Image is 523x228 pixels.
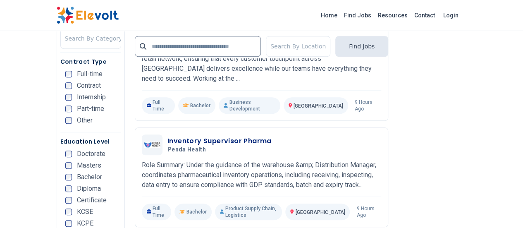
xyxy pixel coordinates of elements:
input: Part-time [65,106,72,112]
a: Resources [375,9,411,22]
a: Penda HealthInventory Supervisor PharmaPenda HealthRole Summary: Under the guidance of the wareho... [142,134,381,220]
iframe: Chat Widget [482,188,523,228]
input: Diploma [65,185,72,192]
p: 9 hours ago [355,99,382,112]
p: 9 hours ago [356,205,381,218]
span: Diploma [77,185,101,192]
span: Full-time [77,71,103,77]
span: Part-time [77,106,104,112]
a: Find Jobs [341,9,375,22]
span: [GEOGRAPHIC_DATA] [295,209,345,215]
h5: Education Level [60,137,121,146]
p: Product Supply Chain, Logistics [215,204,282,220]
span: KCPE [77,220,93,227]
input: KCPE [65,220,72,227]
input: Other [65,117,72,124]
p: Full Time [142,204,171,220]
input: Internship [65,94,72,101]
a: Login [438,7,463,24]
img: Penda Health [144,142,160,147]
span: Internship [77,94,106,101]
h3: Inventory Supervisor Pharma [167,136,272,146]
span: Bachelor [190,102,210,109]
span: KCSE [77,209,93,215]
h5: Contract Type [60,58,121,66]
input: Contract [65,82,72,89]
p: Full Time [142,97,175,114]
button: Find Jobs [335,36,388,57]
input: Full-time [65,71,72,77]
span: Bachelor [186,209,207,215]
span: Doctorate [77,151,105,157]
input: KCSE [65,209,72,215]
a: Home [318,9,341,22]
input: Doctorate [65,151,72,157]
input: Certificate [65,197,72,204]
span: Penda Health [167,146,206,154]
span: Other [77,117,93,124]
span: Bachelor [77,174,102,180]
p: Business Development [219,97,280,114]
input: Masters [65,162,72,169]
a: MKOPA SOLARRegional Retail ManagerMKOPA SOLARAs a Regional Retail Manager, you will become the op... [142,18,381,114]
span: [GEOGRAPHIC_DATA] [294,103,343,109]
span: Certificate [77,197,107,204]
img: Elevolt [57,7,119,24]
p: As a Regional Retail Manager, you will become the operational heartbeat of our retail network, en... [142,44,381,84]
span: Masters [77,162,101,169]
a: Contact [411,9,438,22]
input: Bachelor [65,174,72,180]
p: Role Summary: Under the guidance of the warehouse &amp; Distribution Manager, coordinates pharmac... [142,160,381,190]
span: Contract [77,82,101,89]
